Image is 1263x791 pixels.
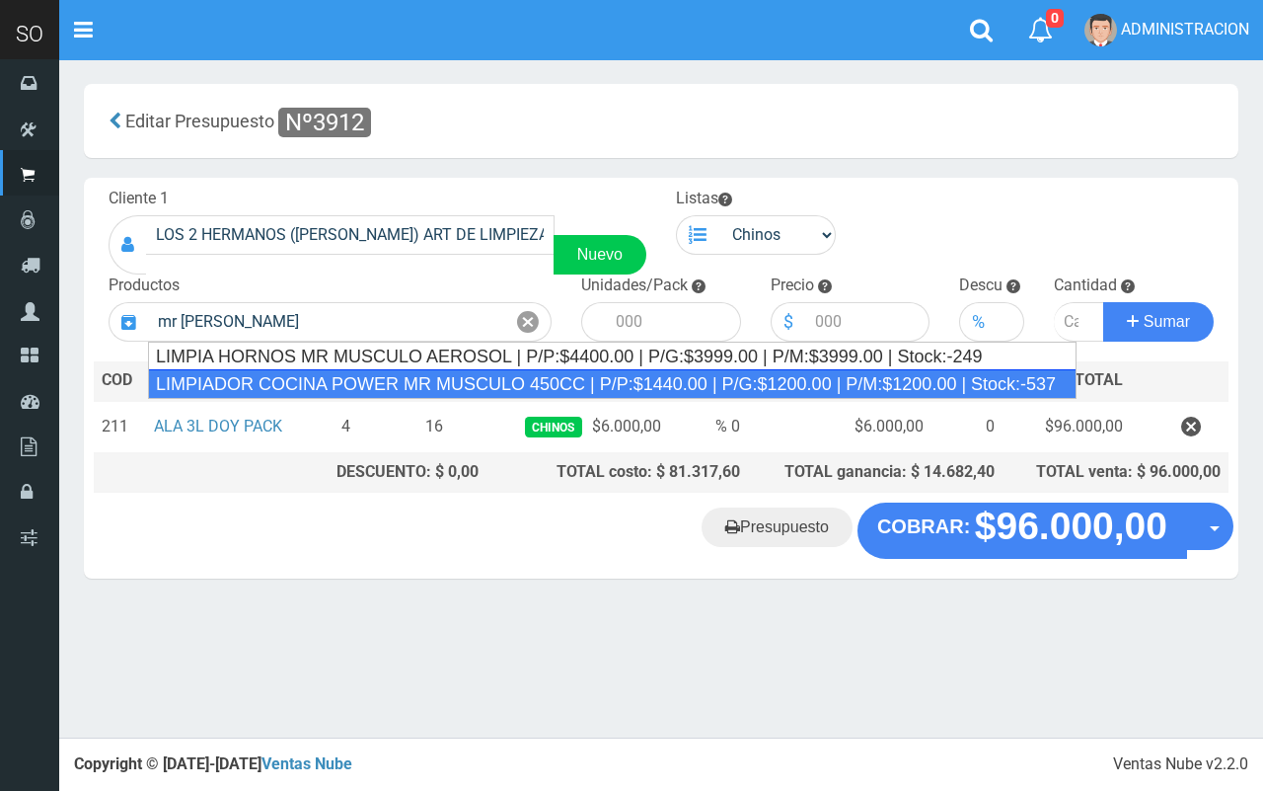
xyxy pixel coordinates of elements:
[1010,461,1221,484] div: TOTAL venta: $ 96.000,00
[278,108,371,137] span: Nº3912
[261,754,352,773] a: Ventas Nube
[676,188,732,210] label: Listas
[146,361,309,401] th: DES
[125,111,274,131] span: Editar Presupuesto
[486,401,668,453] td: $6.000,00
[154,417,282,435] a: ALA 3L DOY PACK
[1046,9,1064,28] span: 0
[525,417,581,437] span: Chinos
[74,754,352,773] strong: Copyright © [DATE]-[DATE]
[959,275,1003,297] label: Descu
[857,503,1187,558] button: COBRAR: $96.000,00
[771,275,814,297] label: Precio
[975,506,1167,548] strong: $96.000,00
[756,461,995,484] div: TOTAL ganancia: $ 14.682,40
[1054,275,1117,297] label: Cantidad
[146,215,555,255] input: Consumidor Final
[494,461,739,484] div: TOTAL costo: $ 81.317,60
[1084,14,1117,46] img: User Image
[1040,369,1123,392] span: SUB TOTAL
[877,515,970,537] strong: COBRAR:
[805,302,930,342] input: 000
[383,401,487,453] td: 16
[148,369,1077,399] div: LIMPIADOR COCINA POWER MR MUSCULO 450CC | P/P:$1440.00 | P/G:$1200.00 | P/M:$1200.00 | Stock:-537
[317,461,479,484] div: DESCUENTO: $ 0,00
[109,275,180,297] label: Productos
[702,508,853,547] a: Presupuesto
[748,401,931,453] td: $6.000,00
[309,401,383,453] td: 4
[94,361,146,401] th: COD
[606,302,741,342] input: 000
[149,343,1076,370] div: LIMPIA HORNOS MR MUSCULO AEROSOL | P/P:$4400.00 | P/G:$3999.00 | P/M:$3999.00 | Stock:-249
[94,401,146,453] td: 211
[997,302,1024,342] input: 000
[1113,753,1248,776] div: Ventas Nube v2.2.0
[1121,20,1249,39] span: ADMINISTRACION
[554,235,646,275] a: Nuevo
[1144,313,1190,330] span: Sumar
[1003,401,1131,453] td: $96.000,00
[581,275,688,297] label: Unidades/Pack
[148,302,505,342] input: Introduzca el nombre del producto
[931,401,1003,453] td: 0
[669,401,748,453] td: % 0
[959,302,997,342] div: %
[109,188,169,210] label: Cliente 1
[1054,302,1104,342] input: Cantidad
[771,302,805,342] div: $
[1103,302,1214,342] button: Sumar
